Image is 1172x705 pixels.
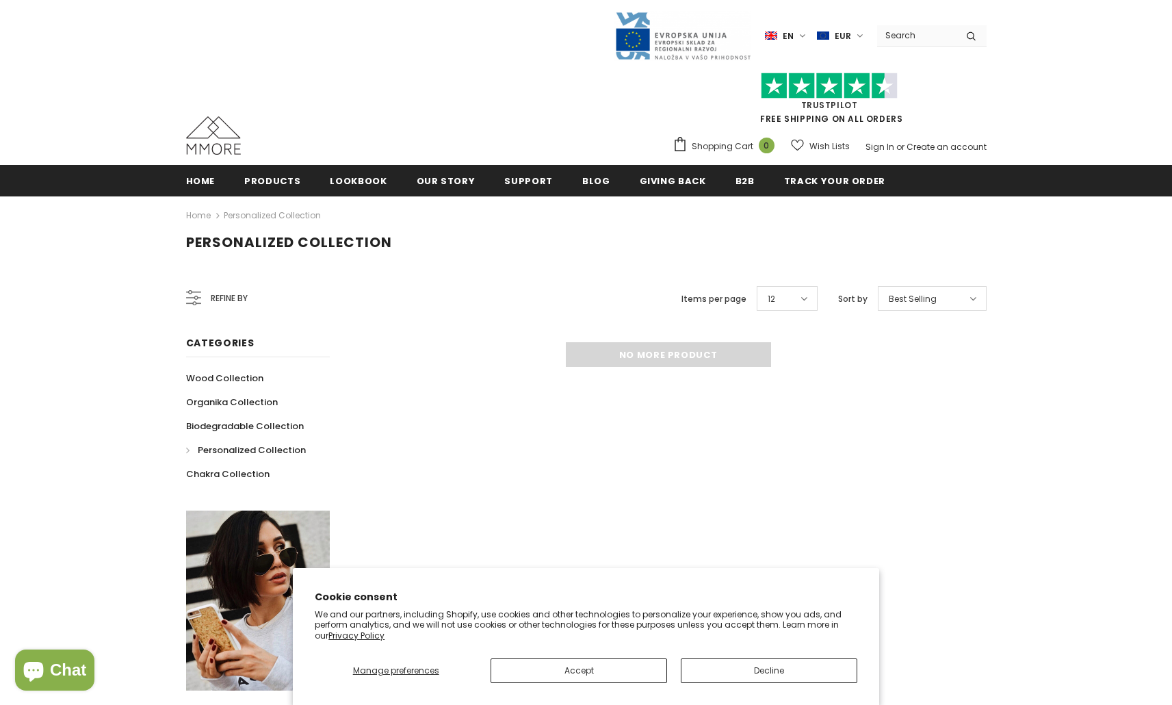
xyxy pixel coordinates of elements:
a: Home [186,207,211,224]
span: Organika Collection [186,396,278,409]
span: Wish Lists [809,140,850,153]
span: 12 [768,292,775,306]
img: MMORE Cases [186,116,241,155]
input: Search Site [877,25,956,45]
img: Javni Razpis [614,11,751,61]
a: B2B [735,165,755,196]
img: Trust Pilot Stars [761,73,898,99]
span: Personalized Collection [186,233,392,252]
span: Refine by [211,291,248,306]
a: Products [244,165,300,196]
span: Manage preferences [353,665,439,676]
span: Wood Collection [186,372,263,385]
h2: Cookie consent [315,590,857,604]
a: Create an account [907,141,987,153]
span: Home [186,175,216,188]
span: Track your order [784,175,885,188]
span: Giving back [640,175,706,188]
span: Products [244,175,300,188]
span: Lookbook [330,175,387,188]
p: We and our partners, including Shopify, use cookies and other technologies to personalize your ex... [315,609,857,641]
span: EUR [835,29,851,43]
a: Wish Lists [791,134,850,158]
inbox-online-store-chat: Shopify online store chat [11,650,99,694]
span: Biodegradable Collection [186,420,304,433]
a: Wood Collection [186,366,263,390]
a: Organika Collection [186,390,278,414]
a: Sign In [865,141,894,153]
span: Chakra Collection [186,467,270,480]
button: Decline [681,658,857,683]
a: Trustpilot [801,99,858,111]
a: Lookbook [330,165,387,196]
button: Manage preferences [315,658,477,683]
a: Shopping Cart 0 [673,136,781,157]
img: i-lang-1.png [765,30,777,42]
a: support [504,165,553,196]
button: Accept [491,658,667,683]
a: Javni Razpis [614,29,751,41]
a: Personalized Collection [186,438,306,462]
span: FREE SHIPPING ON ALL ORDERS [673,79,987,125]
span: Best Selling [889,292,937,306]
a: Blog [582,165,610,196]
label: Sort by [838,292,868,306]
label: Items per page [681,292,746,306]
span: support [504,175,553,188]
a: Privacy Policy [328,630,385,641]
span: 0 [759,138,774,153]
span: Personalized Collection [198,444,306,457]
span: or [896,141,904,153]
a: Giving back [640,165,706,196]
a: Home [186,165,216,196]
span: B2B [735,175,755,188]
a: Personalized Collection [224,209,321,221]
a: Chakra Collection [186,462,270,486]
span: Shopping Cart [692,140,753,153]
span: Blog [582,175,610,188]
a: Our Story [417,165,476,196]
span: en [783,29,794,43]
a: Biodegradable Collection [186,414,304,438]
a: Track your order [784,165,885,196]
span: Categories [186,336,255,350]
span: Our Story [417,175,476,188]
